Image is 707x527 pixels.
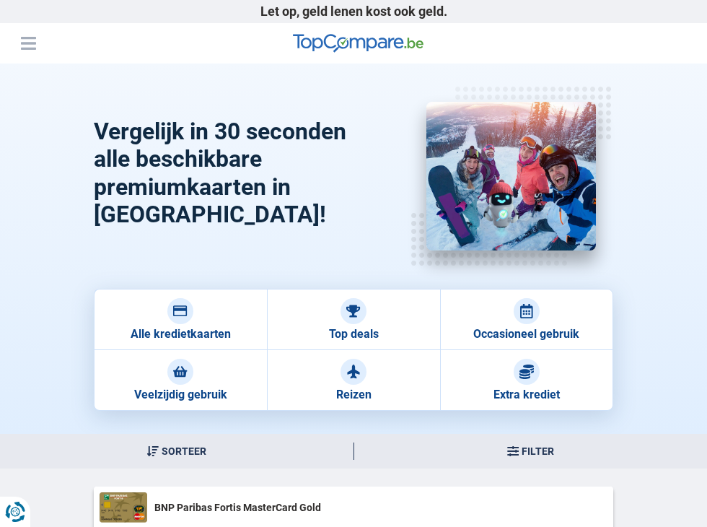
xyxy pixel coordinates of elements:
[94,350,267,411] a: Veelzijdig gebruik Veelzijdig gebruik
[519,304,534,318] img: Occasioneel gebruik
[173,365,188,379] img: Veelzijdig gebruik
[522,446,554,456] span: Filter
[346,365,361,379] img: Reizen
[440,289,613,350] a: Occasioneel gebruik Occasioneel gebruik
[94,289,267,350] a: Alle kredietkaarten Alle kredietkaarten
[267,350,440,411] a: Reizen Reizen
[440,350,613,411] a: Extra krediet Extra krediet
[346,304,361,318] img: Top deals
[173,304,188,318] img: Alle kredietkaarten
[17,32,39,54] button: Menu
[154,500,607,515] span: BNP Paribas Fortis MasterCard Gold
[94,118,388,229] h1: Vergelijk in 30 seconden alle beschikbare premiumkaarten in [GEOGRAPHIC_DATA]!
[267,289,440,350] a: Top deals Top deals
[426,102,596,251] img: Premium kaarten
[100,492,147,523] img: xbnpParibasFortisMastercardGold.png.pagespeed.ic.s15bNdfdUr.png
[293,34,423,53] img: TopCompare
[94,4,613,19] p: Let op, geld lenen kost ook geld.
[519,365,534,379] img: Extra krediet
